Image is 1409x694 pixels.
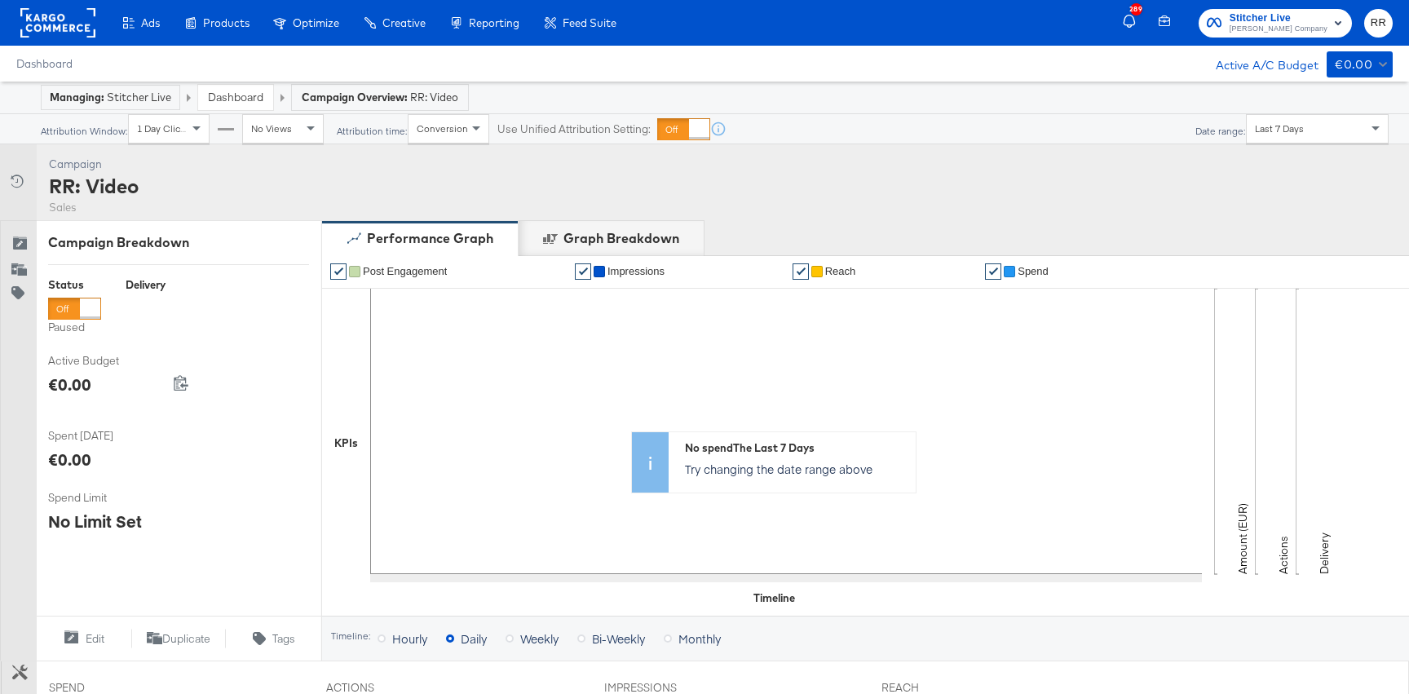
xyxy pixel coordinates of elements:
[131,629,227,648] button: Duplicate
[392,630,427,647] span: Hourly
[363,265,447,277] span: Post Engagement
[251,122,292,135] span: No Views
[330,263,347,280] a: ✔
[678,630,721,647] span: Monthly
[1255,122,1304,135] span: Last 7 Days
[382,16,426,29] span: Creative
[330,630,371,642] div: Timeline:
[48,320,101,335] label: Paused
[1230,10,1327,27] span: Stitcher Live
[607,265,665,277] span: Impressions
[226,629,321,648] button: Tags
[86,631,104,647] span: Edit
[985,263,1001,280] a: ✔
[469,16,519,29] span: Reporting
[575,263,591,280] a: ✔
[685,461,908,477] p: Try changing the date range above
[793,263,809,280] a: ✔
[50,91,104,104] strong: Managing:
[497,122,651,137] label: Use Unified Attribution Setting:
[563,16,616,29] span: Feed Suite
[367,229,493,248] div: Performance Graph
[49,172,139,200] div: RR: Video
[1327,51,1393,77] button: €0.00
[1018,265,1049,277] span: Spend
[48,353,170,369] span: Active Budget
[272,631,295,647] span: Tags
[1199,51,1318,76] div: Active A/C Budget
[126,277,166,293] div: Delivery
[208,90,263,104] a: Dashboard
[1335,55,1372,75] div: €0.00
[520,630,559,647] span: Weekly
[48,233,309,252] div: Campaign Breakdown
[1195,126,1246,137] div: Date range:
[48,448,91,471] div: €0.00
[302,91,408,104] strong: Campaign Overview:
[1199,9,1352,38] button: Stitcher Live[PERSON_NAME] Company
[461,630,487,647] span: Daily
[48,428,170,444] span: Spent [DATE]
[36,629,131,648] button: Edit
[49,157,139,172] div: Campaign
[293,16,339,29] span: Optimize
[417,122,468,135] span: Conversion
[48,277,101,293] div: Status
[563,229,679,248] div: Graph Breakdown
[48,510,142,533] div: No Limit Set
[50,90,171,105] div: Stitcher Live
[48,373,91,396] div: €0.00
[592,630,645,647] span: Bi-Weekly
[336,126,408,137] div: Attribution time:
[1120,7,1148,39] button: 289
[203,16,250,29] span: Products
[1364,9,1393,38] button: RR
[40,126,128,137] div: Attribution Window:
[162,631,210,647] span: Duplicate
[49,200,139,215] div: Sales
[141,16,160,29] span: Ads
[410,90,458,105] span: RR: Video
[1371,14,1386,33] span: RR
[1130,3,1142,15] div: 289
[16,57,73,70] a: Dashboard
[137,122,190,135] span: 1 Day Clicks
[825,265,856,277] span: Reach
[685,440,908,456] div: No spend The Last 7 Days
[1230,23,1327,36] span: [PERSON_NAME] Company
[48,490,170,506] span: Spend Limit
